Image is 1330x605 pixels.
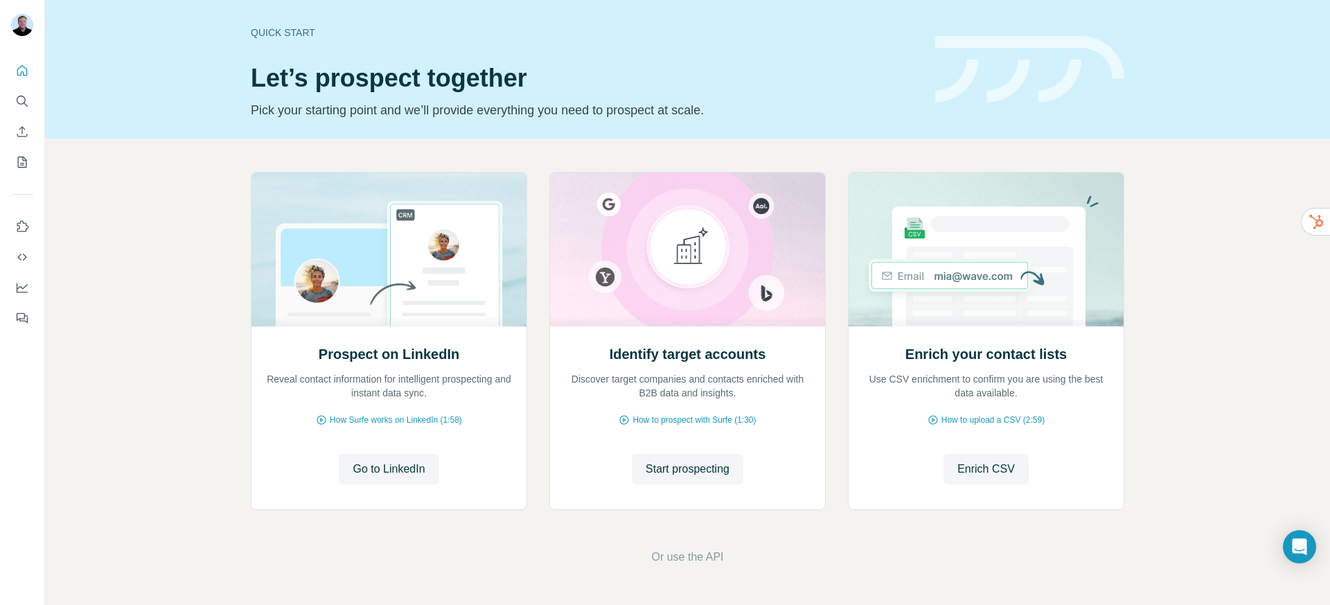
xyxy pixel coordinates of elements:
[632,454,743,484] button: Start prospecting
[943,454,1029,484] button: Enrich CSV
[11,14,33,36] img: Avatar
[251,26,919,40] div: Quick start
[957,461,1015,477] span: Enrich CSV
[339,454,438,484] button: Go to LinkedIn
[632,414,756,426] span: How to prospect with Surfe (1:30)
[251,173,527,326] img: Prospect on LinkedIn
[11,245,33,270] button: Use Surfe API
[11,89,33,114] button: Search
[11,150,33,175] button: My lists
[610,344,766,364] h2: Identify target accounts
[935,36,1124,103] img: banner
[319,344,459,364] h2: Prospect on LinkedIn
[353,461,425,477] span: Go to LinkedIn
[862,372,1110,400] p: Use CSV enrichment to confirm you are using the best data available.
[564,372,811,400] p: Discover target companies and contacts enriched with B2B data and insights.
[11,214,33,239] button: Use Surfe on LinkedIn
[251,64,919,92] h1: Let’s prospect together
[251,100,919,120] p: Pick your starting point and we’ll provide everything you need to prospect at scale.
[265,372,513,400] p: Reveal contact information for intelligent prospecting and instant data sync.
[941,414,1045,426] span: How to upload a CSV (2:59)
[11,275,33,300] button: Dashboard
[1283,530,1316,563] div: Open Intercom Messenger
[905,344,1067,364] h2: Enrich your contact lists
[651,549,723,565] button: Or use the API
[11,119,33,144] button: Enrich CSV
[848,173,1124,326] img: Enrich your contact lists
[330,414,462,426] span: How Surfe works on LinkedIn (1:58)
[646,461,729,477] span: Start prospecting
[549,173,826,326] img: Identify target accounts
[11,306,33,331] button: Feedback
[11,58,33,83] button: Quick start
